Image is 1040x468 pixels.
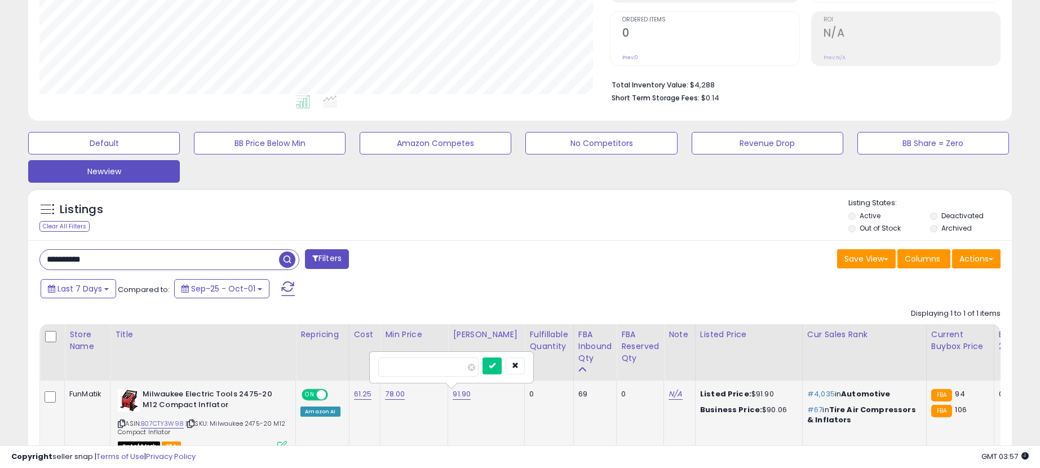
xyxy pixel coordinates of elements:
small: FBA [931,389,952,401]
button: Newview [28,160,180,183]
button: Amazon Competes [360,132,511,154]
label: Deactivated [941,211,984,220]
span: OFF [326,390,344,400]
div: seller snap | | [11,452,196,462]
a: 91.90 [453,388,471,400]
button: Revenue Drop [692,132,843,154]
div: Clear All Filters [39,221,90,232]
span: Tire Air Compressors & Inflators [807,404,916,425]
div: 0 [529,389,564,399]
span: Sep-25 - Oct-01 [191,283,255,294]
span: 94 [955,388,964,399]
div: ASIN: [118,389,287,449]
strong: Copyright [11,451,52,462]
div: Min Price [385,329,443,341]
li: $4,288 [612,77,992,91]
button: Columns [897,249,950,268]
div: Repricing [300,329,344,341]
a: Terms of Use [96,451,144,462]
a: 61.25 [354,388,372,400]
div: FBA inbound Qty [578,329,612,364]
span: Last 7 Days [57,283,102,294]
a: N/A [669,388,682,400]
label: Active [860,211,880,220]
button: BB Share = Zero [857,132,1009,154]
div: Current Buybox Price [931,329,989,352]
b: Business Price: [700,404,762,415]
button: Save View [837,249,896,268]
p: in [807,405,918,425]
b: Total Inventory Value: [612,80,688,90]
div: Listed Price [700,329,798,341]
span: 2025-10-9 03:57 GMT [981,451,1029,462]
span: Columns [905,253,940,264]
div: [PERSON_NAME] [453,329,520,341]
h2: 0 [622,27,799,42]
small: Prev: N/A [824,54,846,61]
span: #4,035 [807,388,835,399]
p: Listing States: [848,198,1012,209]
div: Cost [354,329,376,341]
small: Prev: 0 [622,54,638,61]
a: B07CTY3W98 [141,419,184,429]
span: | SKU: Milwaukee 2475-20 M12 Compact Inflator [118,419,285,436]
label: Out of Stock [860,223,901,233]
span: ON [303,390,317,400]
div: FunMatik [69,389,101,399]
button: Filters [305,249,349,269]
a: Privacy Policy [146,451,196,462]
b: Milwaukee Electric Tools 2475-20 M12 Compact Inflator [143,389,280,413]
span: $0.14 [701,92,719,103]
div: Note [669,329,691,341]
b: Short Term Storage Fees: [612,93,700,103]
div: Displaying 1 to 1 of 1 items [911,308,1001,319]
a: 78.00 [385,388,405,400]
div: FBA Reserved Qty [621,329,659,364]
b: Listed Price: [700,388,751,399]
button: BB Price Below Min [194,132,346,154]
span: FBA [162,441,181,451]
div: 0 [621,389,655,399]
span: Ordered Items [622,17,799,23]
div: Cur Sales Rank [807,329,922,341]
h5: Listings [60,202,103,218]
span: Automotive [841,388,891,399]
button: Default [28,132,180,154]
div: Fulfillable Quantity [529,329,568,352]
span: 106 [955,404,966,415]
span: ROI [824,17,1000,23]
button: No Competitors [525,132,677,154]
div: Amazon AI [300,407,340,417]
span: Compared to: [118,284,170,295]
div: Store Name [69,329,105,352]
button: Sep-25 - Oct-01 [174,279,269,298]
div: Title [115,329,291,341]
button: Last 7 Days [41,279,116,298]
small: FBA [931,405,952,417]
div: 69 [578,389,608,399]
button: Actions [952,249,1001,268]
p: in [807,389,918,399]
span: All listings that are currently out of stock and unavailable for purchase on Amazon [118,441,160,451]
div: 0% [999,389,1036,399]
h2: N/A [824,27,1000,42]
img: 41RwygEdjGL._SL40_.jpg [118,389,140,412]
label: Archived [941,223,972,233]
div: $91.90 [700,389,794,399]
span: #67 [807,404,822,415]
div: BB Share 24h. [999,329,1040,352]
div: $90.06 [700,405,794,415]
